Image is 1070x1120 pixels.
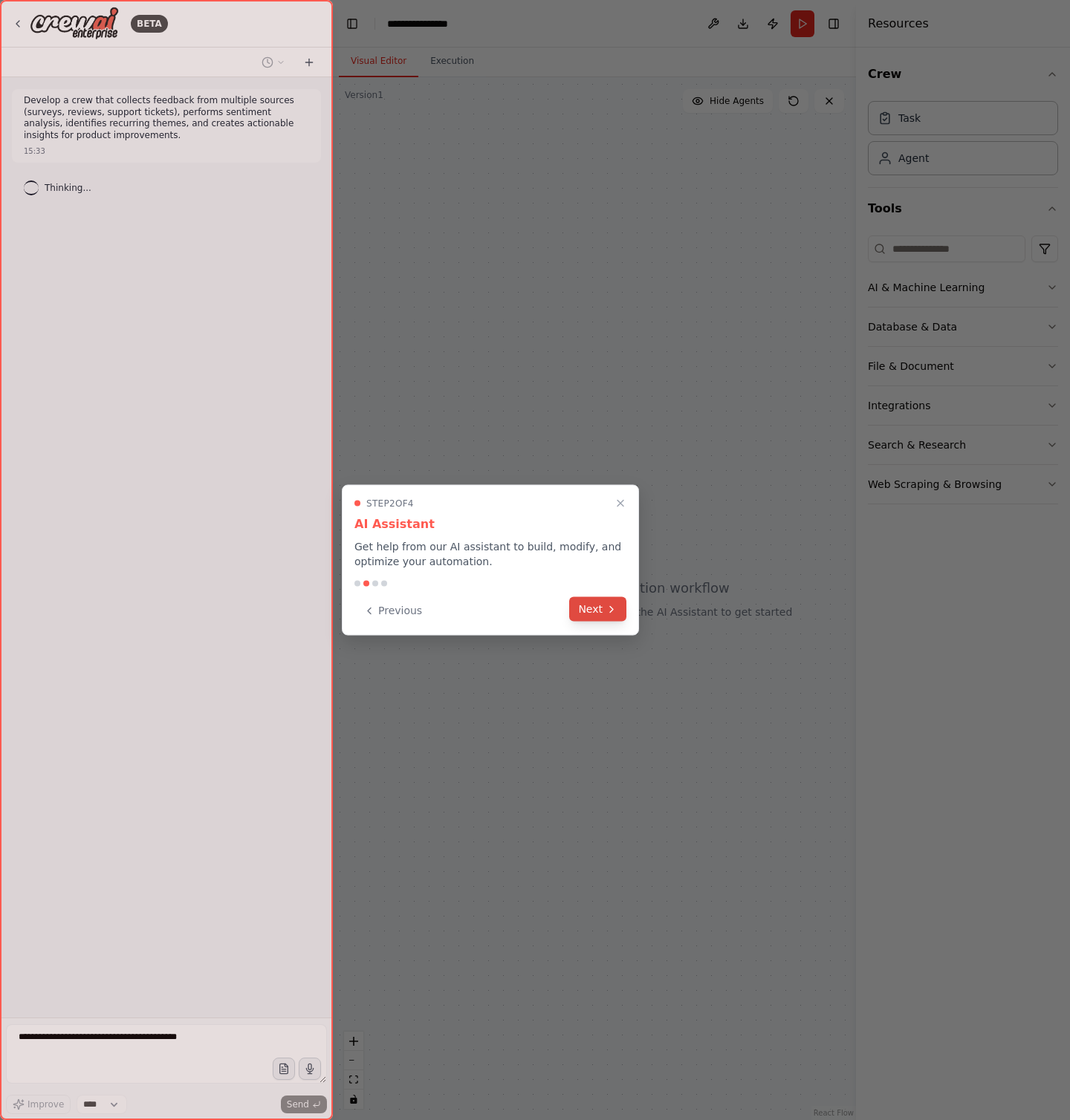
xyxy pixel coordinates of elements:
[342,13,363,34] button: Hide left sidebar
[366,498,414,509] span: Step 2 of 4
[354,515,626,533] h3: AI Assistant
[569,597,626,622] button: Next
[354,599,431,623] button: Previous
[354,539,626,569] p: Get help from our AI assistant to build, modify, and optimize your automation.
[612,495,629,512] button: Close walkthrough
